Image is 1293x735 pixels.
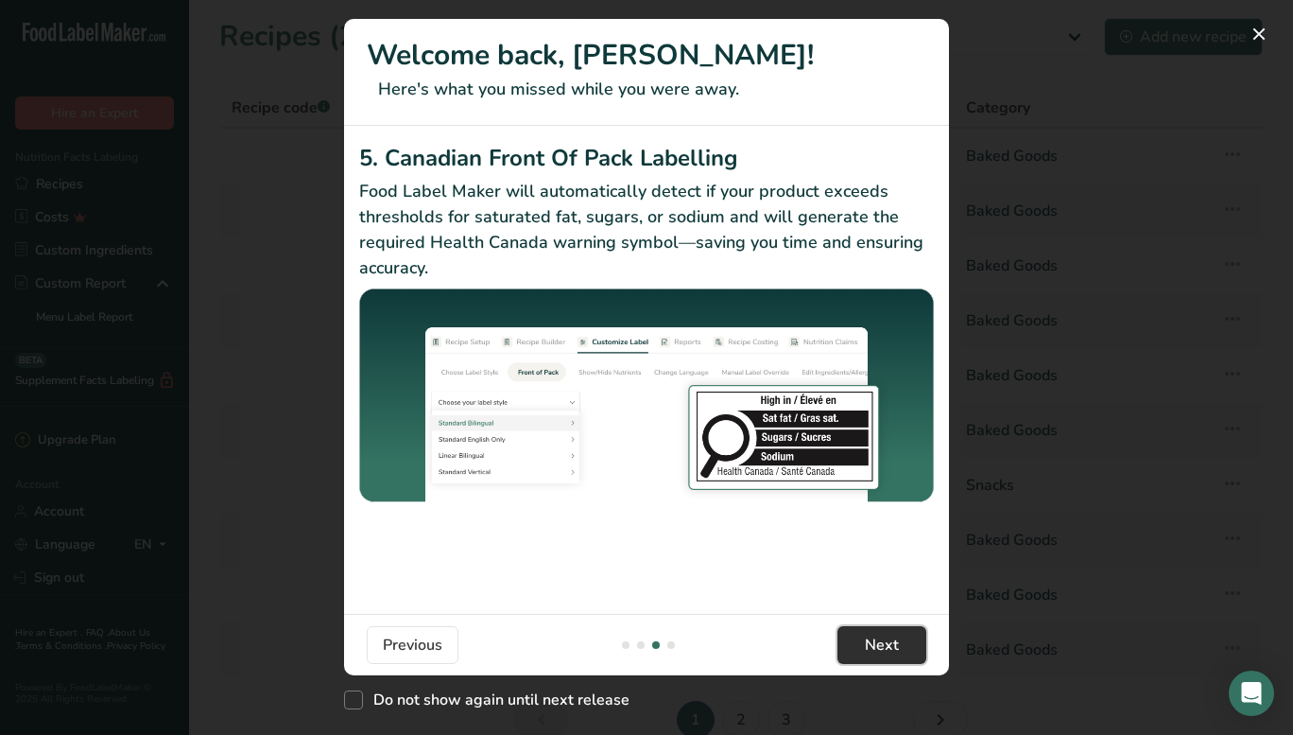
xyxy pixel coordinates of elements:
button: Next [837,626,926,664]
p: Here's what you missed while you were away. [367,77,926,102]
p: Food Label Maker will automatically detect if your product exceeds thresholds for saturated fat, ... [359,179,934,281]
button: Previous [367,626,458,664]
h1: Welcome back, [PERSON_NAME]! [367,34,926,77]
span: Next [865,634,899,656]
span: Do not show again until next release [363,691,629,709]
h2: 5. Canadian Front Of Pack Labelling [359,141,934,175]
span: Previous [383,634,442,656]
div: Open Intercom Messenger [1229,671,1274,716]
img: Canadian Front Of Pack Labelling [359,289,934,505]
